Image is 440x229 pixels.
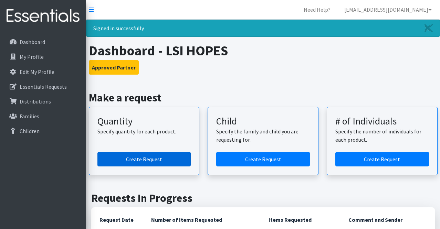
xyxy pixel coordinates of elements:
[20,98,51,105] p: Distributions
[89,91,438,104] h2: Make a request
[3,109,83,123] a: Families
[3,50,83,64] a: My Profile
[3,95,83,108] a: Distributions
[3,4,83,28] img: HumanEssentials
[97,152,191,166] a: Create a request by quantity
[20,128,40,134] p: Children
[97,127,191,135] p: Specify quantity for each product.
[216,152,310,166] a: Create a request for a child or family
[20,83,67,90] p: Essentials Requests
[339,3,437,17] a: [EMAIL_ADDRESS][DOMAIN_NAME]
[20,68,54,75] p: Edit My Profile
[335,152,429,166] a: Create a request by number of individuals
[3,65,83,79] a: Edit My Profile
[86,20,440,37] div: Signed in successfully.
[298,3,336,17] a: Need Help?
[89,42,438,59] h1: Dashboard - LSI HOPES
[216,116,310,127] h3: Child
[3,124,83,138] a: Children
[89,60,139,75] button: Approved Partner
[20,39,45,45] p: Dashboard
[3,35,83,49] a: Dashboard
[418,20,440,36] a: Close
[91,192,435,205] h2: Requests In Progress
[97,116,191,127] h3: Quantity
[216,127,310,144] p: Specify the family and child you are requesting for.
[3,80,83,94] a: Essentials Requests
[20,53,44,60] p: My Profile
[335,127,429,144] p: Specify the number of individuals for each product.
[20,113,39,120] p: Families
[335,116,429,127] h3: # of Individuals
